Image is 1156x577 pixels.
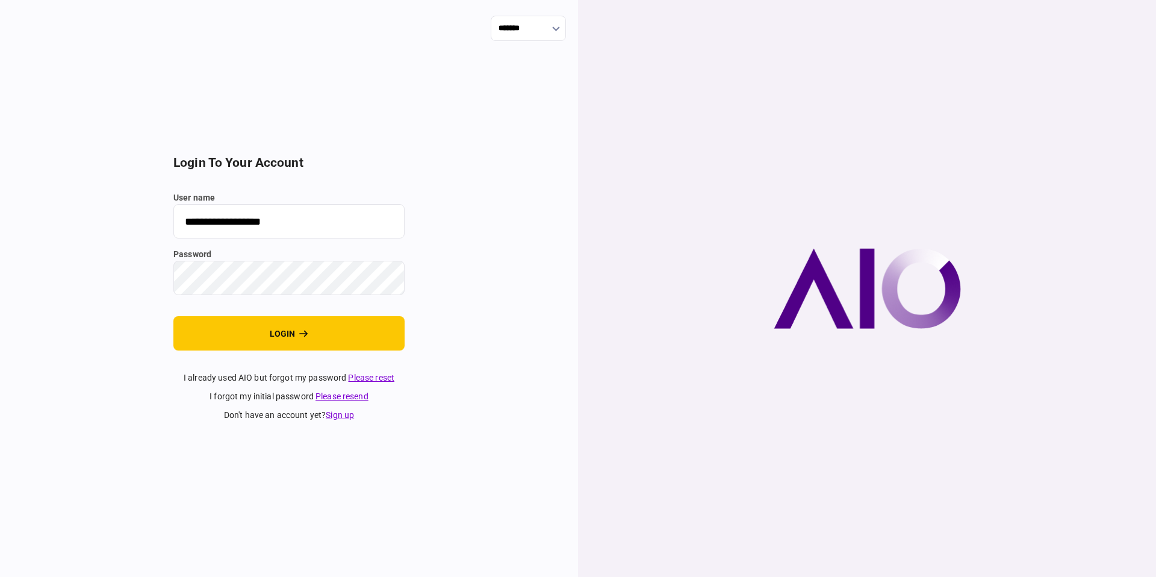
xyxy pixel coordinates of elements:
input: user name [173,204,405,239]
a: Please resend [315,391,368,401]
div: I already used AIO but forgot my password [173,372,405,384]
h2: login to your account [173,155,405,170]
img: AIO company logo [774,248,961,329]
a: Sign up [326,410,354,420]
div: don't have an account yet ? [173,409,405,422]
label: user name [173,192,405,204]
input: show language options [491,16,566,41]
input: password [173,261,405,295]
label: password [173,248,405,261]
div: I forgot my initial password [173,390,405,403]
button: login [173,316,405,351]
a: Please reset [348,373,394,382]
